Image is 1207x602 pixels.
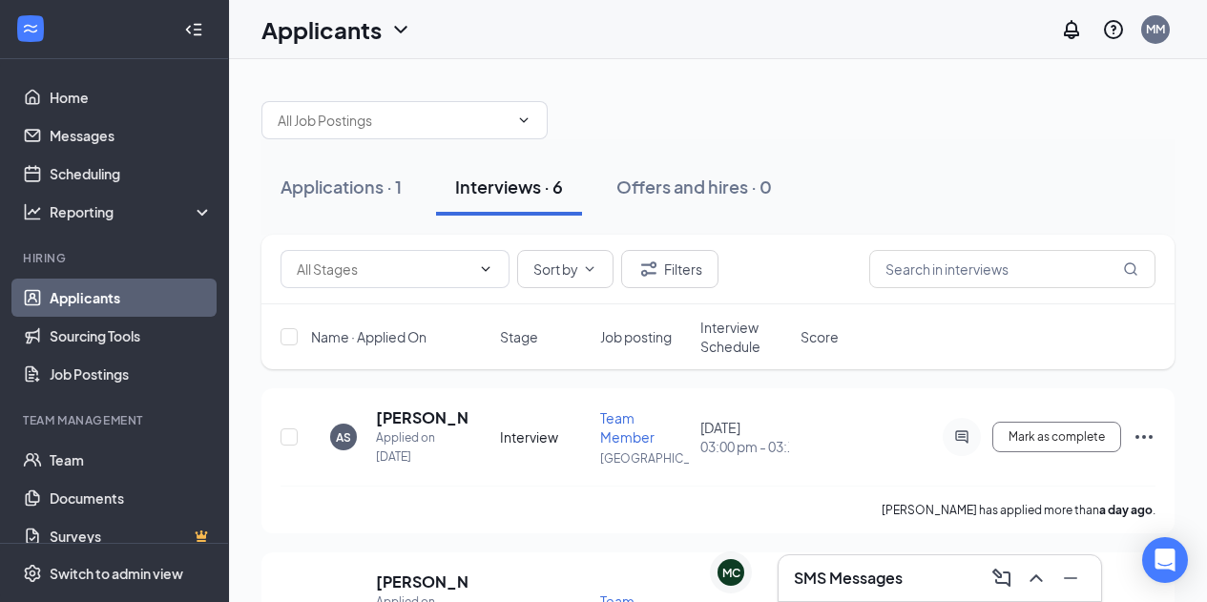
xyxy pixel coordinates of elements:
[50,517,213,555] a: SurveysCrown
[50,202,214,221] div: Reporting
[389,18,412,41] svg: ChevronDown
[1133,426,1155,448] svg: Ellipses
[500,327,538,346] span: Stage
[882,502,1155,518] p: [PERSON_NAME] has applied more than .
[600,450,689,467] p: [GEOGRAPHIC_DATA]
[600,327,672,346] span: Job posting
[700,437,789,456] span: 03:00 pm - 03:15 pm
[1009,430,1105,444] span: Mark as complete
[621,250,718,288] button: Filter Filters
[376,428,468,467] div: Applied on [DATE]
[1025,567,1048,590] svg: ChevronUp
[50,355,213,393] a: Job Postings
[23,412,209,428] div: Team Management
[516,113,531,128] svg: ChevronDown
[278,110,509,131] input: All Job Postings
[50,564,183,583] div: Switch to admin view
[21,19,40,38] svg: WorkstreamLogo
[50,441,213,479] a: Team
[50,155,213,193] a: Scheduling
[311,327,427,346] span: Name · Applied On
[582,261,597,277] svg: ChevronDown
[1123,261,1138,277] svg: MagnifyingGlass
[50,279,213,317] a: Applicants
[23,250,209,266] div: Hiring
[600,409,655,446] span: Team Member
[517,250,614,288] button: Sort byChevronDown
[801,327,839,346] span: Score
[1142,537,1188,583] div: Open Intercom Messenger
[50,479,213,517] a: Documents
[637,258,660,280] svg: Filter
[1102,18,1125,41] svg: QuestionInfo
[50,78,213,116] a: Home
[869,250,1155,288] input: Search in interviews
[50,116,213,155] a: Messages
[616,175,772,198] div: Offers and hires · 0
[1146,21,1165,37] div: MM
[376,407,468,428] h5: [PERSON_NAME]
[722,565,740,581] div: MC
[700,318,789,356] span: Interview Schedule
[23,564,42,583] svg: Settings
[1060,18,1083,41] svg: Notifications
[794,568,903,589] h3: SMS Messages
[281,175,402,198] div: Applications · 1
[455,175,563,198] div: Interviews · 6
[1055,563,1086,593] button: Minimize
[23,202,42,221] svg: Analysis
[261,13,382,46] h1: Applicants
[478,261,493,277] svg: ChevronDown
[950,429,973,445] svg: ActiveChat
[533,262,578,276] span: Sort by
[990,567,1013,590] svg: ComposeMessage
[297,259,470,280] input: All Stages
[987,563,1017,593] button: ComposeMessage
[700,418,789,456] div: [DATE]
[50,317,213,355] a: Sourcing Tools
[184,20,203,39] svg: Collapse
[336,429,351,446] div: AS
[376,571,468,592] h5: [PERSON_NAME]
[500,427,589,446] div: Interview
[1021,563,1051,593] button: ChevronUp
[992,422,1121,452] button: Mark as complete
[1059,567,1082,590] svg: Minimize
[1099,503,1153,517] b: a day ago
